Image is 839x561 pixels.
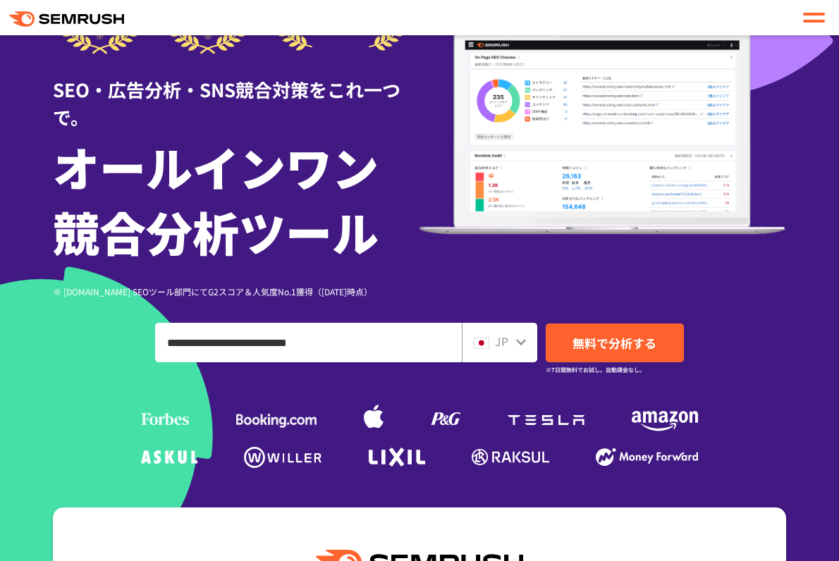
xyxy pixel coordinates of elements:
[546,323,684,362] a: 無料で分析する
[495,333,508,350] span: JP
[53,134,420,264] h1: オールインワン 競合分析ツール
[546,363,645,376] small: ※7日間無料でお試し。自動課金なし。
[53,285,420,298] div: ※ [DOMAIN_NAME] SEOツール部門にてG2スコア＆人気度No.1獲得（[DATE]時点）
[156,323,461,362] input: ドメイン、キーワードまたはURLを入力してください
[572,334,656,352] span: 無料で分析する
[53,54,420,130] div: SEO・広告分析・SNS競合対策をこれ一つで。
